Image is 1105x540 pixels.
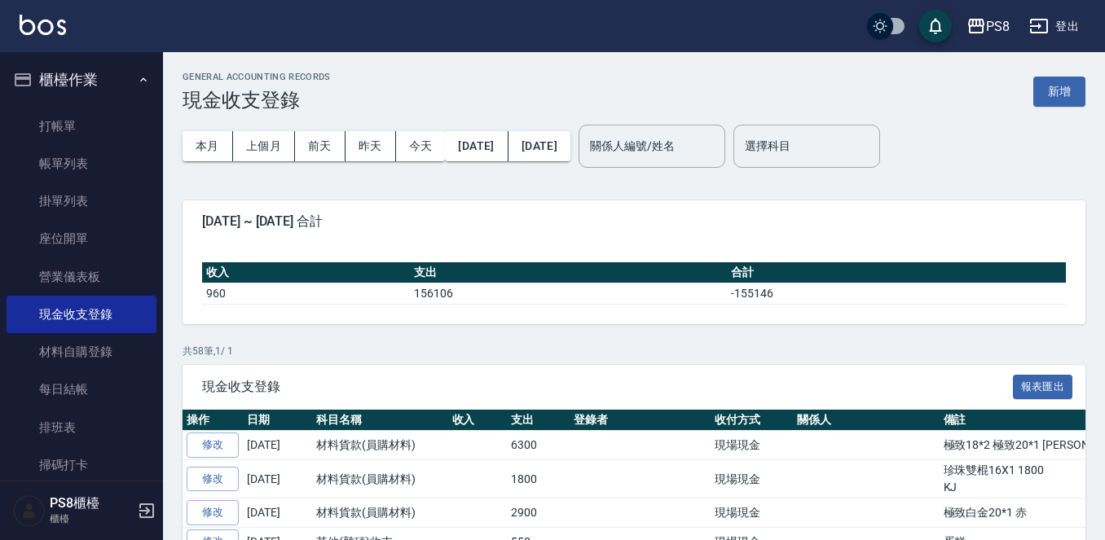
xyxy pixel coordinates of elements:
a: 材料自購登錄 [7,333,156,371]
td: [DATE] [243,498,312,528]
a: 掃碼打卡 [7,446,156,484]
td: 6300 [507,431,570,460]
p: 櫃檯 [50,511,133,526]
h5: PS8櫃檯 [50,495,133,511]
button: [DATE] [445,131,508,161]
p: 共 58 筆, 1 / 1 [183,344,1085,358]
td: 現場現金 [711,498,793,528]
a: 掛單列表 [7,182,156,220]
td: 材料貨款(員購材料) [312,498,448,528]
td: 現場現金 [711,431,793,460]
th: 收入 [448,410,508,431]
td: 材料貨款(員購材料) [312,460,448,498]
img: Person [13,494,46,527]
th: 科目名稱 [312,410,448,431]
span: [DATE] ~ [DATE] 合計 [202,213,1066,230]
th: 收入 [202,262,410,283]
a: 新增 [1033,83,1085,99]
td: 1800 [507,460,570,498]
a: 修改 [187,467,239,492]
button: 昨天 [346,131,396,161]
th: 登錄者 [570,410,711,431]
td: 現場現金 [711,460,793,498]
td: 960 [202,283,410,304]
a: 排班表 [7,409,156,446]
button: PS8 [960,10,1016,43]
td: -155146 [727,283,1066,304]
a: 報表匯出 [1013,378,1073,393]
td: [DATE] [243,431,312,460]
a: 每日結帳 [7,371,156,408]
button: 新增 [1033,77,1085,107]
a: 修改 [187,500,239,525]
th: 支出 [410,262,727,283]
h3: 現金收支登錄 [183,89,331,112]
th: 收付方式 [711,410,793,431]
button: 登出 [1023,11,1085,42]
th: 日期 [243,410,312,431]
button: [DATE] [508,131,570,161]
a: 營業儀表板 [7,258,156,296]
button: 前天 [295,131,346,161]
td: 156106 [410,283,727,304]
td: [DATE] [243,460,312,498]
a: 帳單列表 [7,145,156,182]
a: 修改 [187,432,239,458]
th: 合計 [727,262,1066,283]
th: 關係人 [793,410,939,431]
button: 櫃檯作業 [7,59,156,101]
button: 上個月 [233,131,295,161]
th: 支出 [507,410,570,431]
h2: GENERAL ACCOUNTING RECORDS [183,72,331,82]
button: save [919,10,952,42]
button: 今天 [396,131,446,161]
button: 本月 [183,131,233,161]
td: 材料貨款(員購材料) [312,431,448,460]
a: 打帳單 [7,108,156,145]
img: Logo [20,15,66,35]
div: PS8 [986,16,1010,37]
th: 操作 [183,410,243,431]
td: 2900 [507,498,570,528]
a: 座位開單 [7,220,156,257]
a: 現金收支登錄 [7,296,156,333]
span: 現金收支登錄 [202,379,1013,395]
button: 報表匯出 [1013,375,1073,400]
